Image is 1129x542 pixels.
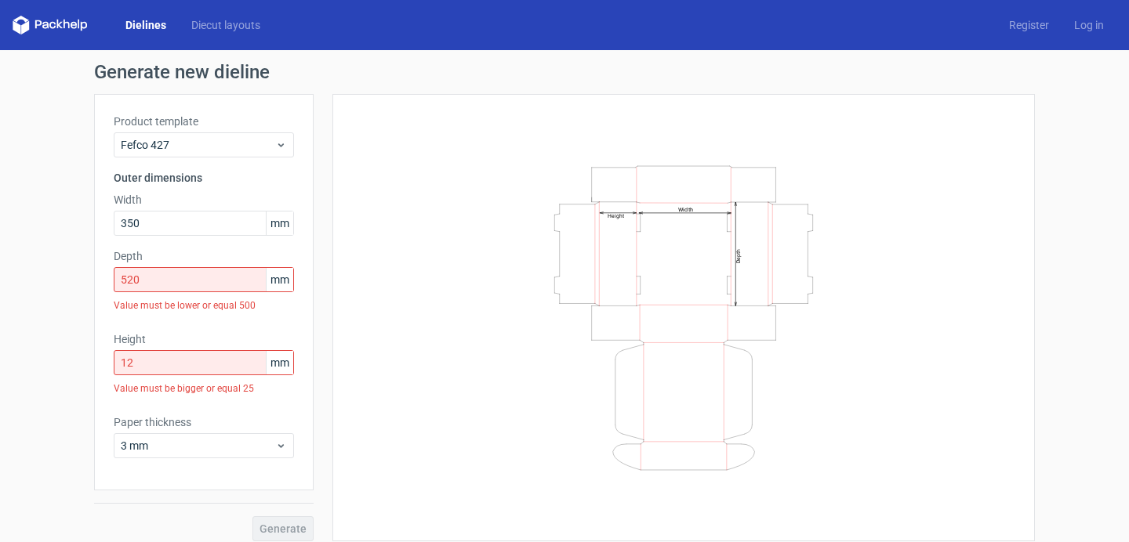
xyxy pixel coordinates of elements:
[121,438,275,453] span: 3 mm
[114,114,294,129] label: Product template
[608,212,624,219] text: Height
[114,292,294,319] div: Value must be lower or equal 500
[1062,17,1116,33] a: Log in
[114,375,294,402] div: Value must be bigger or equal 25
[114,192,294,208] label: Width
[114,414,294,430] label: Paper thickness
[179,17,273,33] a: Diecut layouts
[678,205,693,212] text: Width
[94,63,1035,81] h1: Generate new dieline
[266,351,293,374] span: mm
[113,17,179,33] a: Dielines
[114,331,294,347] label: Height
[266,211,293,235] span: mm
[266,268,293,291] span: mm
[121,137,275,153] span: Fefco 427
[996,17,1062,33] a: Register
[735,248,742,262] text: Depth
[114,248,294,264] label: Depth
[114,170,294,186] h3: Outer dimensions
